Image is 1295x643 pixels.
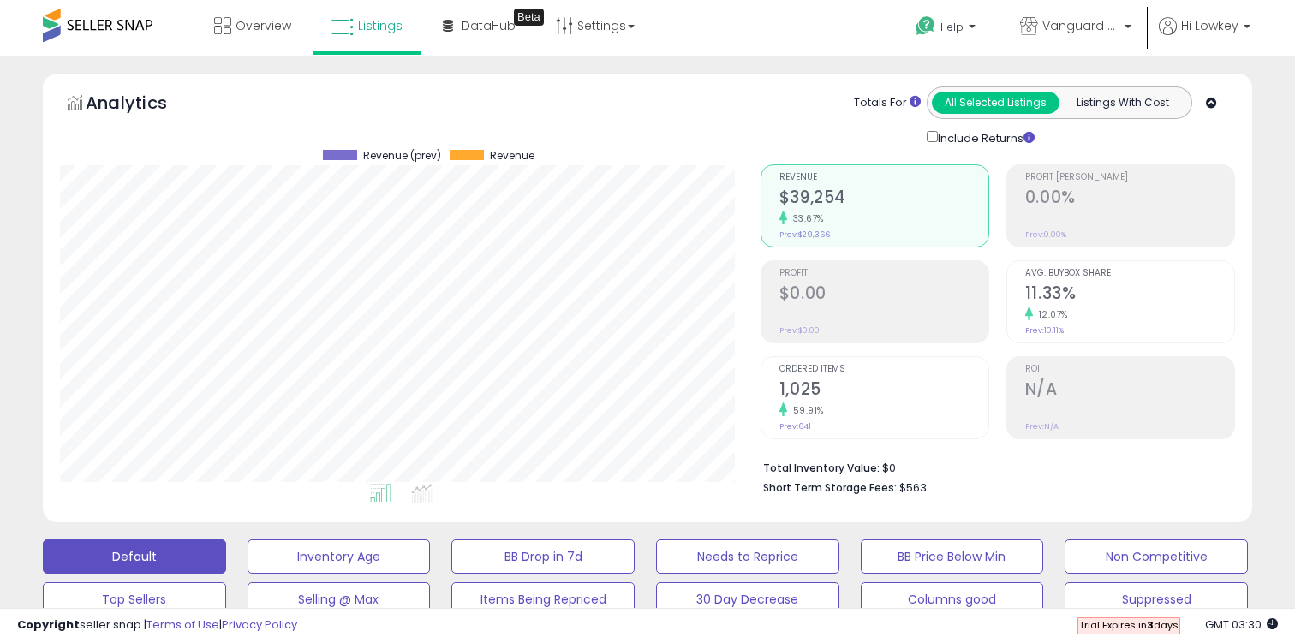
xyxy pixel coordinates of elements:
[854,95,921,111] div: Totals For
[17,616,80,633] strong: Copyright
[861,539,1044,574] button: BB Price Below Min
[779,365,988,374] span: Ordered Items
[1025,325,1064,336] small: Prev: 10.11%
[1079,618,1179,632] span: Trial Expires in days
[763,480,897,495] b: Short Term Storage Fees:
[222,616,297,633] a: Privacy Policy
[146,616,219,633] a: Terms of Use
[940,20,964,34] span: Help
[86,91,200,119] h5: Analytics
[358,17,403,34] span: Listings
[915,15,936,37] i: Get Help
[1205,616,1278,633] span: 2025-10-7 03:30 GMT
[656,582,839,616] button: 30 Day Decrease
[899,479,927,496] span: $563
[462,17,516,34] span: DataHub
[1025,229,1066,240] small: Prev: 0.00%
[248,539,431,574] button: Inventory Age
[1065,539,1248,574] button: Non Competitive
[763,456,1222,477] li: $0
[902,3,993,56] a: Help
[787,212,824,225] small: 33.67%
[779,188,988,211] h2: $39,254
[779,283,988,307] h2: $0.00
[1025,365,1234,374] span: ROI
[779,421,811,432] small: Prev: 641
[43,582,226,616] button: Top Sellers
[763,461,880,475] b: Total Inventory Value:
[236,17,291,34] span: Overview
[1159,17,1250,56] a: Hi Lowkey
[932,92,1059,114] button: All Selected Listings
[656,539,839,574] button: Needs to Reprice
[451,539,635,574] button: BB Drop in 7d
[1025,173,1234,182] span: Profit [PERSON_NAME]
[43,539,226,574] button: Default
[1065,582,1248,616] button: Suppressed
[363,150,441,162] span: Revenue (prev)
[914,128,1055,147] div: Include Returns
[1181,17,1238,34] span: Hi Lowkey
[490,150,534,162] span: Revenue
[779,269,988,278] span: Profit
[787,404,824,417] small: 59.91%
[861,582,1044,616] button: Columns good
[1025,421,1059,432] small: Prev: N/A
[1059,92,1186,114] button: Listings With Cost
[1025,188,1234,211] h2: 0.00%
[779,173,988,182] span: Revenue
[514,9,544,26] div: Tooltip anchor
[1147,618,1154,632] b: 3
[1042,17,1119,34] span: Vanguard Systems Shop
[1025,283,1234,307] h2: 11.33%
[17,617,297,634] div: seller snap | |
[779,229,830,240] small: Prev: $29,366
[779,379,988,402] h2: 1,025
[779,325,820,336] small: Prev: $0.00
[1033,308,1068,321] small: 12.07%
[1025,379,1234,402] h2: N/A
[248,582,431,616] button: Selling @ Max
[451,582,635,616] button: Items Being Repriced
[1025,269,1234,278] span: Avg. Buybox Share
